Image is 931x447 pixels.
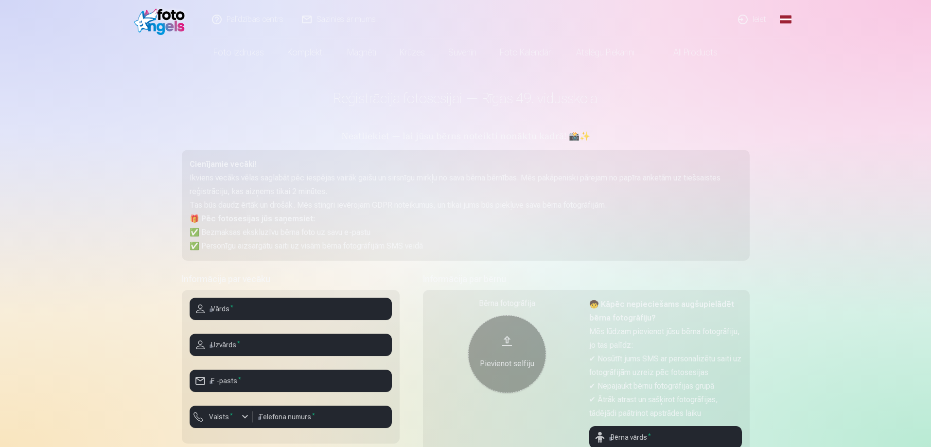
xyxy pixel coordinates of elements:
strong: Cienījamie vecāki! [190,160,256,169]
div: Bērna fotogrāfija [431,298,583,309]
img: /fa1 [134,4,190,35]
a: Komplekti [276,39,335,66]
strong: 🧒 Kāpēc nepieciešams augšupielādēt bērna fotogrāfiju? [589,300,734,322]
p: Ikviens vecāks vēlas saglabāt pēc iespējas vairāk gaišu un sirsnīgu mirkļu no sava bērna bērnības... [190,171,742,198]
a: Atslēgu piekariņi [564,39,646,66]
p: Mēs lūdzam pievienot jūsu bērna fotogrāfiju, jo tas palīdz: [589,325,742,352]
p: ✔ Ātrāk atrast un sašķirot fotogrāfijas, tādējādi paātrinot apstrādes laiku [589,393,742,420]
a: Suvenīri [437,39,488,66]
h1: Reģistrācija fotosesijai — Rīgas 49. vidusskola [182,89,750,107]
label: Valsts [205,412,237,422]
strong: 🎁 Pēc fotosesijas jūs saņemsiet: [190,214,315,223]
a: Magnēti [335,39,388,66]
p: ✔ Nosūtīt jums SMS ar personalizētu saiti uz fotogrāfijām uzreiz pēc fotosesijas [589,352,742,379]
p: Tas būs daudz ērtāk un drošāk. Mēs stingri ievērojam GDPR noteikumus, un tikai jums būs piekļuve ... [190,198,742,212]
p: ✅ Personīgu aizsargātu saiti uz visām bērna fotogrāfijām SMS veidā [190,239,742,253]
a: Foto kalendāri [488,39,564,66]
p: ✔ Nepajaukt bērnu fotogrāfijas grupā [589,379,742,393]
p: ✅ Bezmaksas ekskluzīvu bērna foto uz savu e-pastu [190,226,742,239]
h5: Informācija par bērnu [423,272,750,286]
a: Krūzes [388,39,437,66]
a: Foto izdrukas [202,39,276,66]
button: Pievienot selfiju [468,315,546,393]
h5: Neatliekiet — lai jūsu bērns noteikti nonāktu kadrā! 📸✨ [182,130,750,144]
a: All products [646,39,729,66]
div: Pievienot selfiju [478,358,536,370]
h5: Informācija par vecāku [182,272,400,286]
button: Valsts* [190,406,253,428]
